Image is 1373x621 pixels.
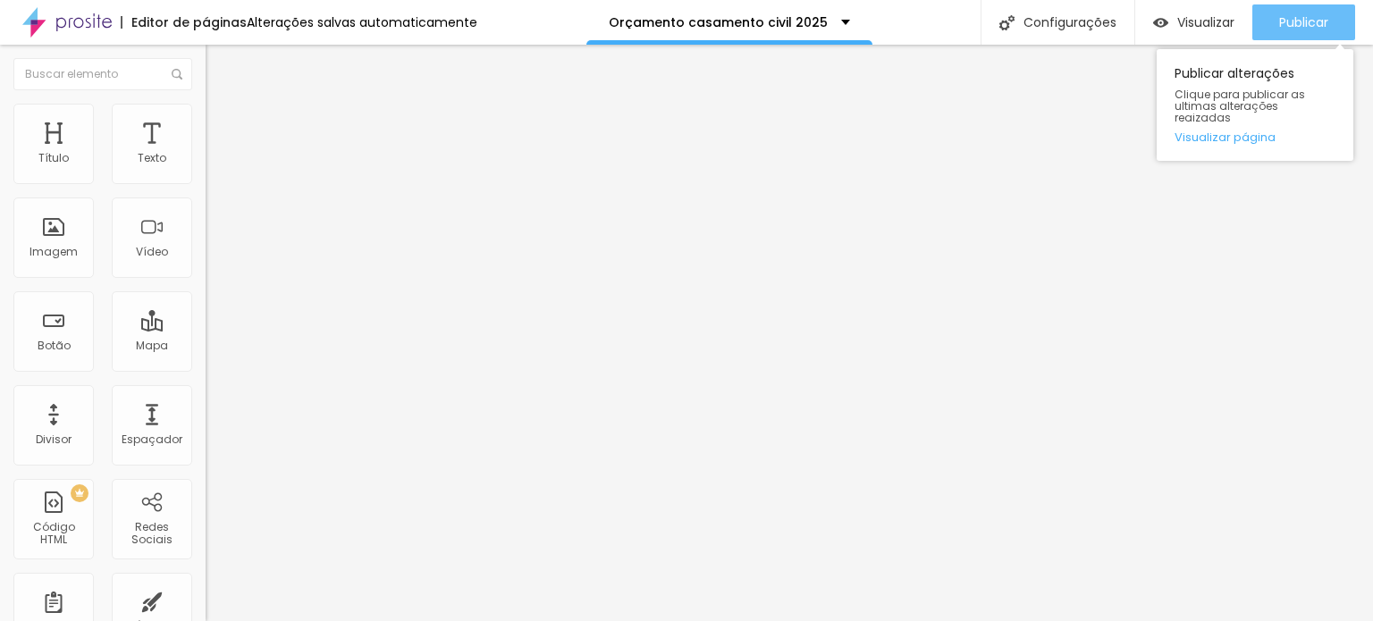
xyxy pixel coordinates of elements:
[136,246,168,258] div: Vídeo
[38,340,71,352] div: Botão
[1157,49,1353,161] div: Publicar alterações
[247,16,477,29] div: Alterações salvas automaticamente
[29,246,78,258] div: Imagem
[1135,4,1252,40] button: Visualizar
[1252,4,1355,40] button: Publicar
[116,521,187,547] div: Redes Sociais
[1177,15,1234,29] span: Visualizar
[138,152,166,164] div: Texto
[121,16,247,29] div: Editor de páginas
[36,433,72,446] div: Divisor
[136,340,168,352] div: Mapa
[13,58,192,90] input: Buscar elemento
[18,521,88,547] div: Código HTML
[609,16,828,29] p: Orçamento casamento civil 2025
[1175,131,1335,143] a: Visualizar página
[1279,15,1328,29] span: Publicar
[999,15,1015,30] img: Icone
[1175,88,1335,124] span: Clique para publicar as ultimas alterações reaizadas
[38,152,69,164] div: Título
[172,69,182,80] img: Icone
[1153,15,1168,30] img: view-1.svg
[206,45,1373,621] iframe: Editor
[122,433,182,446] div: Espaçador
